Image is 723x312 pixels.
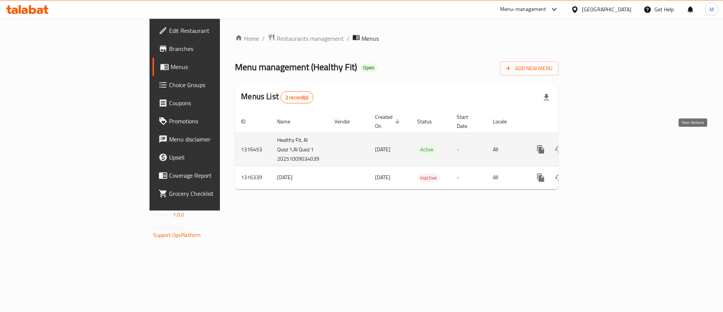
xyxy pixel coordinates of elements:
a: Edit Restaurant [153,22,270,40]
span: Menu management ( Healthy Fit ) [235,58,357,75]
td: All [487,166,526,189]
span: Add New Menu [506,64,552,73]
span: Choice Groups [169,80,264,89]
span: Name [277,117,300,126]
span: Menu disclaimer [169,135,264,144]
button: more [532,169,550,187]
td: All [487,133,526,166]
a: Upsell [153,148,270,166]
span: [DATE] [375,144,390,154]
span: Vendor [334,117,360,126]
td: Healthy Fit, Al Quoz 1,Al Quoz 1 20251009034039 [271,133,328,166]
a: Choice Groups [153,76,270,94]
span: Get support on: [153,223,188,232]
td: [DATE] [271,166,328,189]
span: Created On [375,112,402,131]
span: Promotions [169,117,264,126]
a: Support.OpsPlatform [153,230,201,240]
div: Export file [537,88,555,106]
span: Coverage Report [169,171,264,180]
span: Upsell [169,153,264,162]
button: Change Status [550,169,568,187]
td: - [451,166,487,189]
span: Edit Restaurant [169,26,264,35]
a: Menus [153,58,270,76]
span: Version: [153,210,172,220]
a: Branches [153,40,270,58]
div: [GEOGRAPHIC_DATA] [582,5,631,14]
button: Add New Menu [500,61,558,75]
span: Menus [171,62,264,71]
span: ID [241,117,255,126]
span: Coupons [169,98,264,108]
a: Coverage Report [153,166,270,184]
span: Status [417,117,442,126]
span: Open [360,65,377,71]
span: [DATE] [375,172,390,182]
button: more [532,140,550,158]
nav: breadcrumb [235,34,558,43]
a: Promotions [153,112,270,130]
div: Open [360,63,377,72]
div: Total records count [281,91,313,103]
span: Branches [169,44,264,53]
a: Restaurants management [268,34,344,43]
span: Grocery Checklist [169,189,264,198]
li: / [347,34,349,43]
h2: Menus List [241,91,313,103]
a: Coupons [153,94,270,112]
span: Locale [493,117,517,126]
div: Menu-management [500,5,546,14]
span: M [709,5,714,14]
span: 1.0.0 [173,210,185,220]
span: Restaurants management [277,34,344,43]
span: Menus [361,34,379,43]
a: Menu disclaimer [153,130,270,148]
span: 2 record(s) [281,94,313,101]
span: Inactive [417,174,440,182]
span: Start Date [457,112,478,131]
a: Grocery Checklist [153,184,270,203]
span: Active [417,145,436,154]
button: Change Status [550,140,568,158]
th: Actions [526,110,610,133]
table: enhanced table [235,110,610,189]
td: - [451,133,487,166]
